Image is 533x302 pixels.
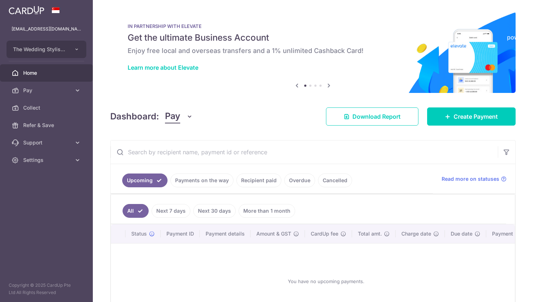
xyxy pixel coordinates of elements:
h4: Dashboard: [110,110,159,123]
a: Next 30 days [193,204,236,218]
a: Recipient paid [236,174,281,187]
a: More than 1 month [239,204,295,218]
span: CardUp fee [311,230,338,237]
span: Amount & GST [256,230,291,237]
iframe: Opens a widget where you can find more information [486,280,526,298]
img: Renovation banner [110,12,516,93]
a: Overdue [284,174,315,187]
span: Create Payment [454,112,498,121]
a: Payments on the way [170,174,234,187]
a: Upcoming [122,174,168,187]
span: Pay [23,87,71,94]
input: Search by recipient name, payment id or reference [111,140,498,164]
span: Download Report [352,112,401,121]
img: CardUp [9,6,44,15]
span: Read more on statuses [442,175,499,183]
a: Learn more about Elevate [128,64,198,71]
span: Pay [165,110,180,123]
a: Create Payment [427,107,516,126]
span: Due date [451,230,472,237]
button: Pay [165,110,193,123]
span: Support [23,139,71,146]
a: Read more on statuses [442,175,507,183]
a: Download Report [326,107,418,126]
span: Collect [23,104,71,111]
p: [EMAIL_ADDRESS][DOMAIN_NAME] [12,25,81,33]
span: Settings [23,156,71,164]
span: Status [131,230,147,237]
span: The Wedding Stylist Pte Ltd [13,46,67,53]
a: Next 7 days [152,204,190,218]
a: All [123,204,149,218]
h5: Get the ultimate Business Account [128,32,498,44]
th: Payment details [200,224,251,243]
h6: Enjoy free local and overseas transfers and a 1% unlimited Cashback Card! [128,46,498,55]
th: Payment ID [161,224,200,243]
span: Refer & Save [23,122,71,129]
button: The Wedding Stylist Pte Ltd [7,41,86,58]
span: Total amt. [358,230,382,237]
span: Home [23,69,71,77]
a: Cancelled [318,174,352,187]
p: IN PARTNERSHIP WITH ELEVATE [128,23,498,29]
span: Charge date [401,230,431,237]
